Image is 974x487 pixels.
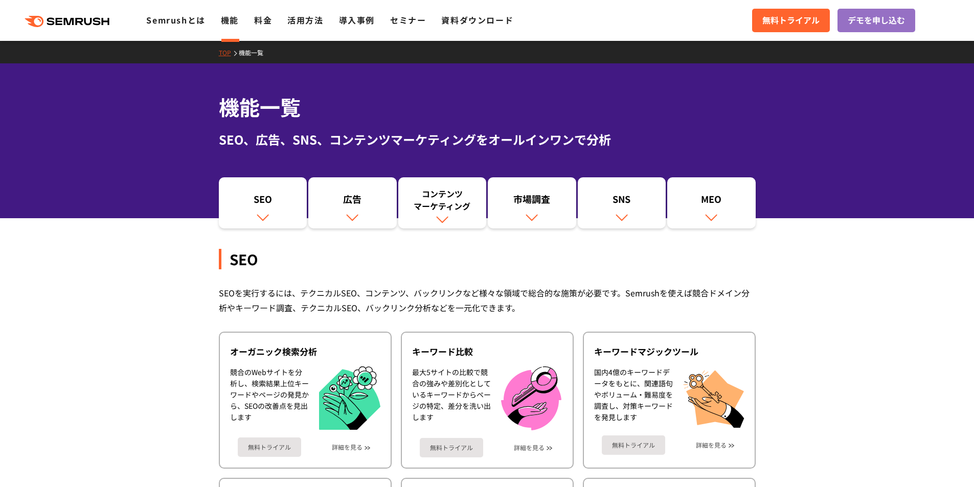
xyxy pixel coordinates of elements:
[219,130,756,149] div: SEO、広告、SNS、コンテンツマーケティングをオールインワンで分析
[219,48,239,57] a: TOP
[493,193,571,210] div: 市場調査
[683,366,744,428] img: キーワードマジックツール
[219,177,307,228] a: SEO
[219,92,756,122] h1: 機能一覧
[594,366,673,428] div: 国内4億のキーワードデータをもとに、関連語句やボリューム・難易度を調査し、対策キーワードを発見します
[224,193,302,210] div: SEO
[672,193,751,210] div: MEO
[501,366,561,430] img: キーワード比較
[319,366,380,430] img: オーガニック検索分析
[752,9,830,32] a: 無料トライアル
[578,177,666,228] a: SNS
[412,345,562,358] div: キーワード比較
[230,345,380,358] div: オーガニック検索分析
[848,14,905,27] span: デモを申し込む
[390,14,426,26] a: セミナー
[488,177,576,228] a: 市場調査
[221,14,239,26] a: 機能
[412,366,491,430] div: 最大5サイトの比較で競合の強みや差別化としているキーワードからページの特定、差分を洗い出します
[313,193,392,210] div: 広告
[230,366,309,430] div: 競合のWebサイトを分析し、検索結果上位キーワードやページの発見から、SEOの改善点を見出します
[398,177,487,228] a: コンテンツマーケティング
[287,14,323,26] a: 活用方法
[146,14,205,26] a: Semrushとは
[837,9,915,32] a: デモを申し込む
[667,177,756,228] a: MEO
[696,442,727,449] a: 詳細を見る
[219,286,756,315] div: SEOを実行するには、テクニカルSEO、コンテンツ、バックリンクなど様々な領域で総合的な施策が必要です。Semrushを使えば競合ドメイン分析やキーワード調査、テクニカルSEO、バックリンク分析...
[254,14,272,26] a: 料金
[583,193,661,210] div: SNS
[219,249,756,269] div: SEO
[239,48,271,57] a: 機能一覧
[403,188,482,212] div: コンテンツ マーケティング
[420,438,483,457] a: 無料トライアル
[308,177,397,228] a: 広告
[238,437,301,457] a: 無料トライアル
[441,14,513,26] a: 資料ダウンロード
[602,435,665,455] a: 無料トライアル
[514,444,545,451] a: 詳細を見る
[762,14,820,27] span: 無料トライアル
[594,345,744,358] div: キーワードマジックツール
[339,14,375,26] a: 導入事例
[332,444,363,451] a: 詳細を見る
